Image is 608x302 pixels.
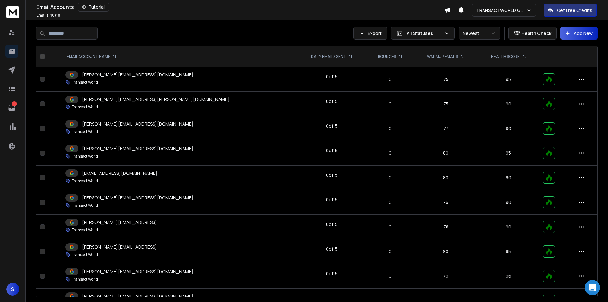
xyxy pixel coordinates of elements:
div: 0 of 15 [326,74,338,80]
p: BOUNCES [378,54,396,59]
div: Email Accounts [36,3,444,12]
p: Transact World [72,154,98,159]
p: 0 [371,224,410,230]
p: [PERSON_NAME][EMAIL_ADDRESS][DOMAIN_NAME] [82,195,193,201]
p: DAILY EMAILS SENT [311,54,346,59]
td: 80 [414,239,478,264]
div: EMAIL ACCOUNT NAME [67,54,116,59]
div: 0 of 15 [326,295,338,301]
span: 18 / 18 [50,12,60,18]
p: [PERSON_NAME][EMAIL_ADDRESS] [82,244,157,250]
div: Open Intercom Messenger [585,280,600,295]
p: Transact World [72,252,98,257]
p: 0 [371,125,410,132]
td: 90 [478,215,539,239]
p: 0 [371,199,410,205]
td: 95 [478,239,539,264]
p: Health Check [522,30,551,36]
button: Newest [459,27,500,40]
p: [EMAIL_ADDRESS][DOMAIN_NAME] [82,170,157,176]
div: 0 of 15 [326,197,338,203]
td: 78 [414,215,478,239]
button: Tutorial [78,3,109,12]
button: Get Free Credits [544,4,597,17]
p: Emails : [36,13,60,18]
td: 90 [478,92,539,116]
p: TRANSACTWORLD GROUP [476,7,526,13]
p: 0 [371,273,410,279]
p: Transact World [72,178,98,183]
button: Add New [560,27,598,40]
td: 79 [414,264,478,289]
p: [PERSON_NAME][EMAIL_ADDRESS][DOMAIN_NAME] [82,268,193,275]
div: 0 of 15 [326,123,338,129]
td: 95 [478,67,539,92]
p: 0 [371,248,410,255]
td: 90 [478,166,539,190]
td: 90 [478,116,539,141]
p: Transact World [72,80,98,85]
p: WARMUP EMAILS [427,54,458,59]
p: HEALTH SCORE [491,54,520,59]
p: [PERSON_NAME][EMAIL_ADDRESS][DOMAIN_NAME] [82,145,193,152]
a: 1 [5,101,18,114]
div: 0 of 15 [326,246,338,252]
p: 0 [371,76,410,82]
div: 0 of 15 [326,270,338,277]
td: 80 [414,166,478,190]
div: 0 of 15 [326,172,338,178]
p: Transact World [72,228,98,233]
div: 0 of 15 [326,147,338,154]
p: All Statuses [407,30,442,36]
p: Transact World [72,277,98,282]
button: S [6,283,19,296]
td: 90 [478,190,539,215]
td: 96 [478,264,539,289]
p: 0 [371,174,410,181]
td: 95 [478,141,539,166]
td: 80 [414,141,478,166]
p: 0 [371,150,410,156]
p: 0 [371,101,410,107]
p: [PERSON_NAME][EMAIL_ADDRESS][PERSON_NAME][DOMAIN_NAME] [82,96,229,103]
p: [PERSON_NAME][EMAIL_ADDRESS][DOMAIN_NAME] [82,72,193,78]
p: [PERSON_NAME][EMAIL_ADDRESS] [82,219,157,226]
p: [PERSON_NAME][EMAIL_ADDRESS][DOMAIN_NAME] [82,121,193,127]
button: Export [353,27,387,40]
p: Transact World [72,105,98,110]
td: 77 [414,116,478,141]
button: Health Check [508,27,557,40]
td: 76 [414,190,478,215]
p: Transact World [72,203,98,208]
p: Transact World [72,129,98,134]
td: 75 [414,67,478,92]
p: Get Free Credits [557,7,592,13]
p: 1 [12,101,17,106]
td: 75 [414,92,478,116]
div: 0 of 15 [326,98,338,105]
p: [PERSON_NAME][EMAIL_ADDRESS][DOMAIN_NAME] [82,293,193,299]
div: 0 of 15 [326,221,338,228]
